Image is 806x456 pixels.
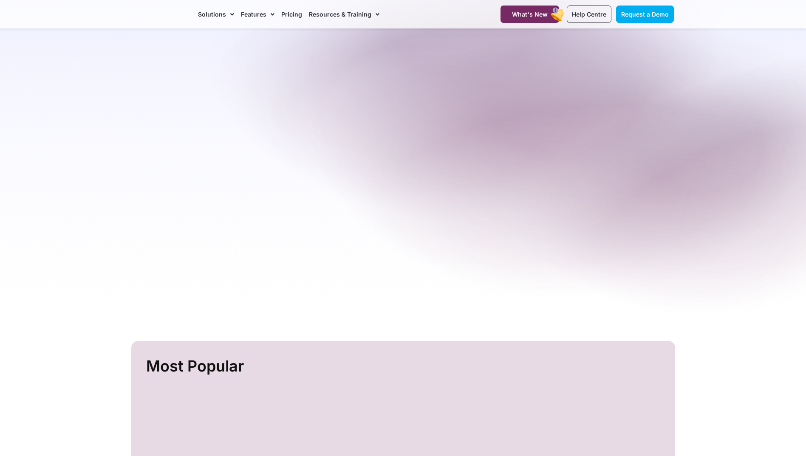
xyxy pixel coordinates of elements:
span: Help Centre [572,11,606,18]
a: What's New [501,6,559,23]
a: Help Centre [567,6,611,23]
a: Request a Demo [616,6,674,23]
span: Request a Demo [621,11,669,18]
h2: Most Popular [146,354,662,379]
img: CareMaster Logo [133,8,190,21]
span: What's New [512,11,548,18]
